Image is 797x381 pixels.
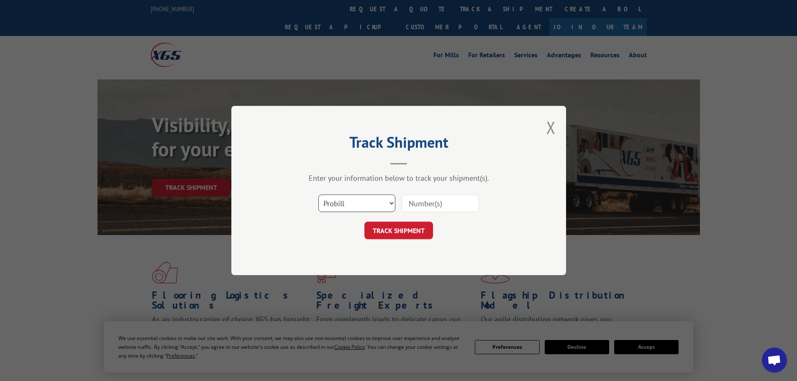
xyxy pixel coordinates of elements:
[273,173,524,183] div: Enter your information below to track your shipment(s).
[762,348,787,373] div: Open chat
[402,194,479,212] input: Number(s)
[273,136,524,152] h2: Track Shipment
[364,222,433,239] button: TRACK SHIPMENT
[546,116,556,138] button: Close modal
